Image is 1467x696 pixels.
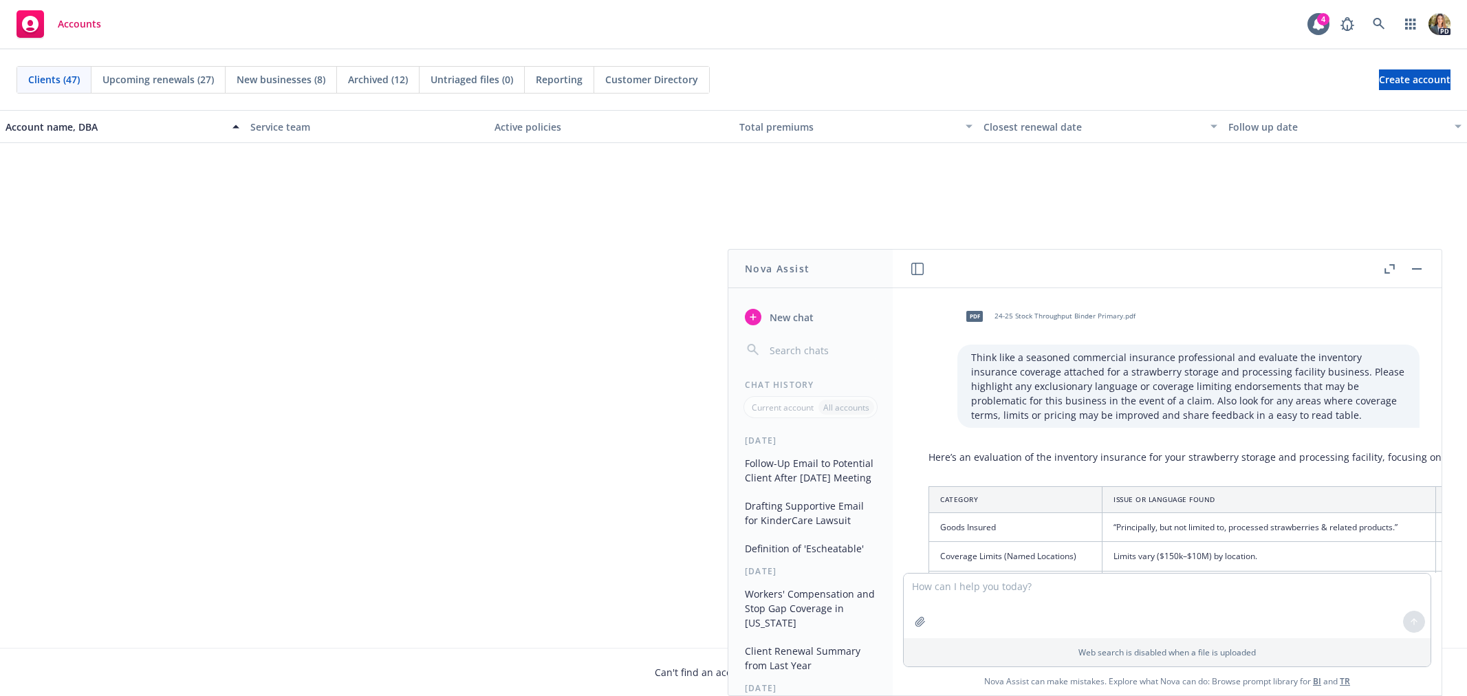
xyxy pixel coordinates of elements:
[739,640,882,677] button: Client Renewal Summary from Last Year
[245,110,490,143] button: Service team
[6,120,224,134] div: Account name, DBA
[1379,67,1450,93] span: Create account
[767,310,814,325] span: New chat
[1102,571,1436,600] td: $100,000 per location.
[739,452,882,489] button: Follow-Up Email to Potential Client After [DATE] Meeting
[745,261,809,276] h1: Nova Assist
[102,72,214,87] span: Upcoming renewals (27)
[739,120,958,134] div: Total premiums
[728,379,893,391] div: Chat History
[536,72,583,87] span: Reporting
[655,665,813,679] span: Can't find an account?
[898,667,1436,695] span: Nova Assist can make mistakes. Explore what Nova can do: Browse prompt library for and
[823,402,869,413] p: All accounts
[728,682,893,694] div: [DATE]
[957,299,1138,334] div: pdf24-25 Stock Throughput Binder Primary.pdf
[739,305,882,329] button: New chat
[1428,13,1450,35] img: photo
[605,72,698,87] span: Customer Directory
[1379,69,1450,90] a: Create account
[734,110,979,143] button: Total premiums
[1317,13,1329,25] div: 4
[767,340,876,360] input: Search chats
[971,350,1406,422] p: Think like a seasoned commercial insurance professional and evaluate the inventory insurance cove...
[11,5,107,43] a: Accounts
[431,72,513,87] span: Untriaged files (0)
[250,120,484,134] div: Service team
[728,565,893,577] div: [DATE]
[1102,487,1436,513] th: Issue or Language Found
[348,72,408,87] span: Archived (12)
[1334,10,1361,38] a: Report a Bug
[966,311,983,321] span: pdf
[752,402,814,413] p: Current account
[739,537,882,560] button: Definition of 'Escheatable'
[1397,10,1424,38] a: Switch app
[237,72,325,87] span: New businesses (8)
[1102,513,1436,542] td: “Principally, but not limited to, processed strawberries & related products.”
[728,435,893,446] div: [DATE]
[1313,675,1321,687] a: BI
[929,513,1102,542] td: Goods Insured
[1228,120,1447,134] div: Follow up date
[489,110,734,143] button: Active policies
[912,646,1422,658] p: Web search is disabled when a file is uploaded
[984,120,1202,134] div: Closest renewal date
[929,571,1102,600] td: Unnamed Locations
[1365,10,1393,38] a: Search
[929,542,1102,571] td: Coverage Limits (Named Locations)
[28,72,80,87] span: Clients (47)
[739,583,882,634] button: Workers' Compensation and Stop Gap Coverage in [US_STATE]
[58,19,101,30] span: Accounts
[1102,542,1436,571] td: Limits vary ($150k–$10M) by location.
[739,494,882,532] button: Drafting Supportive Email for KinderCare Lawsuit
[995,312,1135,320] span: 24-25 Stock Throughput Binder Primary.pdf
[1340,675,1350,687] a: TR
[495,120,728,134] div: Active policies
[978,110,1223,143] button: Closest renewal date
[929,487,1102,513] th: Category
